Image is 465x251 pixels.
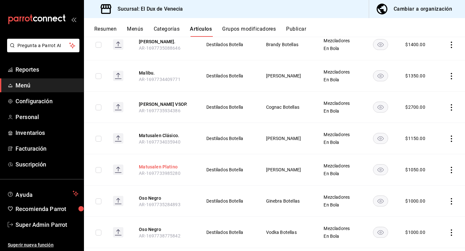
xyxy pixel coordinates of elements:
[266,74,308,78] span: [PERSON_NAME]
[17,42,69,49] span: Pregunta a Parrot AI
[15,190,70,197] span: Ayuda
[15,113,78,121] span: Personal
[324,132,355,137] span: Mezcladores
[94,26,117,37] button: Resumen
[139,195,191,201] button: edit-product-location
[324,234,355,238] span: En Bola
[139,108,180,113] span: AR-1697735934386
[139,139,180,145] span: AR-1697734035940
[94,26,465,37] div: navigation tabs
[5,47,79,54] a: Pregunta a Parrot AI
[266,42,308,47] span: Brandy Botellas
[448,136,455,142] button: actions
[324,38,355,43] span: Mezcladores
[139,202,180,207] span: AR-1697735284893
[448,73,455,79] button: actions
[206,74,250,78] span: Destilados Botella
[405,229,425,236] div: $ 1000.00
[266,167,308,172] span: [PERSON_NAME]
[8,242,78,248] span: Sugerir nueva función
[324,203,355,207] span: En Bola
[15,160,78,169] span: Suscripción
[373,164,388,175] button: availability-product
[206,105,250,109] span: Destilados Botella
[324,109,355,113] span: En Bola
[266,105,308,109] span: Cognac Botellas
[266,230,308,235] span: Vodka Botellas
[405,104,425,110] div: $ 2700.00
[139,77,180,82] span: AR-1697734409771
[15,128,78,137] span: Inventarios
[139,233,180,238] span: AR-1697738775842
[206,167,250,172] span: Destilados Botella
[71,17,76,22] button: open_drawer_menu
[394,5,452,14] div: Cambiar a organización
[7,39,79,52] button: Pregunta a Parrot AI
[127,26,143,37] button: Menús
[154,26,180,37] button: Categorías
[139,164,191,170] button: edit-product-location
[139,70,191,76] button: edit-product-location
[206,199,250,203] span: Destilados Botella
[206,230,250,235] span: Destilados Botella
[324,164,355,168] span: Mezcladores
[15,97,78,105] span: Configuración
[324,226,355,231] span: Mezcladores
[373,39,388,50] button: availability-product
[373,70,388,81] button: availability-product
[15,65,78,74] span: Reportes
[139,226,191,233] button: edit-product-location
[286,26,306,37] button: Publicar
[15,144,78,153] span: Facturación
[373,196,388,206] button: availability-product
[139,101,191,107] button: edit-product-location
[448,198,455,205] button: actions
[405,198,425,204] div: $ 1000.00
[373,133,388,144] button: availability-product
[448,104,455,111] button: actions
[448,167,455,173] button: actions
[324,140,355,145] span: En Bola
[190,26,212,37] button: Artículos
[324,77,355,82] span: En Bola
[448,42,455,48] button: actions
[324,70,355,74] span: Mezcladores
[15,205,78,213] span: Recomienda Parrot
[448,229,455,236] button: actions
[139,132,191,139] button: edit-product-location
[139,171,180,176] span: AR-1697733985280
[206,42,250,47] span: Destilados Botella
[139,38,191,45] button: edit-product-location
[405,73,425,79] div: $ 1350.00
[206,136,250,141] span: Destilados Botella
[324,46,355,51] span: En Bola
[266,136,308,141] span: [PERSON_NAME]
[373,102,388,113] button: availability-product
[324,171,355,176] span: En Bola
[266,199,308,203] span: Ginebra Botellas
[139,45,180,51] span: AR-1697735088646
[405,135,425,142] div: $ 1150.00
[15,81,78,90] span: Menú
[324,195,355,199] span: Mezcladores
[405,41,425,48] div: $ 1400.00
[324,101,355,105] span: Mezcladores
[222,26,276,37] button: Grupos modificadores
[15,220,78,229] span: Super Admin Parrot
[373,227,388,238] button: availability-product
[112,5,183,13] h3: Sucursal: El Dux de Venecia
[405,166,425,173] div: $ 1050.00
